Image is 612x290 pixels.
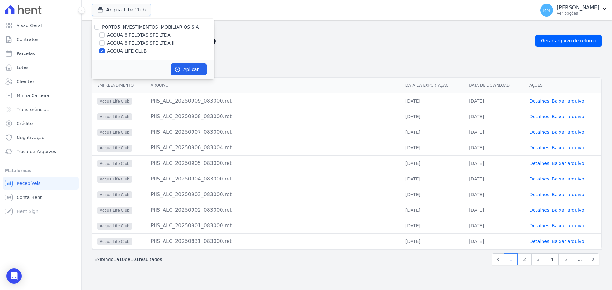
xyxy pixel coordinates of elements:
[17,106,49,113] span: Transferências
[552,192,584,197] a: Baixar arquivo
[97,98,132,105] span: Acqua Life Club
[464,233,524,249] td: [DATE]
[146,78,400,93] th: Arquivo
[17,36,38,43] span: Contratos
[119,257,125,262] span: 10
[529,192,549,197] a: Detalhes
[545,253,559,265] a: 4
[107,40,175,46] label: ACQUA 8 PELOTAS SPE LTDA II
[97,129,132,136] span: Acqua Life Club
[17,22,42,29] span: Visão Geral
[3,47,79,60] a: Parcelas
[151,97,395,105] div: PIIS_ALC_20250909_083000.ret
[557,4,599,11] p: [PERSON_NAME]
[6,268,22,284] div: Open Intercom Messenger
[400,171,464,187] td: [DATE]
[151,191,395,198] div: PIIS_ALC_20250903_083000.ret
[543,8,550,12] span: RM
[529,176,549,181] a: Detalhes
[17,50,35,57] span: Parcelas
[130,257,139,262] span: 101
[17,180,40,187] span: Recebíveis
[464,187,524,202] td: [DATE]
[92,4,151,16] button: Acqua Life Club
[524,78,601,93] th: Ações
[5,167,76,174] div: Plataformas
[151,222,395,230] div: PIIS_ALC_20250901_083000.ret
[552,98,584,103] a: Baixar arquivo
[464,78,524,93] th: Data de Download
[529,239,549,244] a: Detalhes
[92,78,146,93] th: Empreendimento
[107,48,147,54] label: ACQUA LIFE CLUB
[504,253,518,265] a: 1
[464,171,524,187] td: [DATE]
[552,223,584,228] a: Baixar arquivo
[400,109,464,124] td: [DATE]
[3,19,79,32] a: Visão Geral
[97,176,132,183] span: Acqua Life Club
[492,253,504,265] a: Previous
[3,177,79,190] a: Recebíveis
[529,130,549,135] a: Detalhes
[400,187,464,202] td: [DATE]
[113,257,116,262] span: 1
[3,33,79,46] a: Contratos
[464,140,524,155] td: [DATE]
[529,98,549,103] a: Detalhes
[17,120,33,127] span: Crédito
[518,253,531,265] a: 2
[17,134,45,141] span: Negativação
[3,131,79,144] a: Negativação
[3,117,79,130] a: Crédito
[17,148,56,155] span: Troca de Arquivos
[151,144,395,152] div: PIIS_ALC_20250906_083004.ret
[464,124,524,140] td: [DATE]
[107,32,171,39] label: ACQUA 8 PELOTAS SPE LTDA
[17,78,34,85] span: Clientes
[97,223,132,230] span: Acqua Life Club
[557,11,599,16] p: Ver opções
[97,145,132,152] span: Acqua Life Club
[3,191,79,204] a: Conta Hent
[151,206,395,214] div: PIIS_ALC_20250902_083000.ret
[529,145,549,150] a: Detalhes
[400,124,464,140] td: [DATE]
[400,93,464,109] td: [DATE]
[529,161,549,166] a: Detalhes
[17,194,42,201] span: Conta Hent
[92,35,530,46] h2: Exportações de Retorno
[151,175,395,183] div: PIIS_ALC_20250904_083000.ret
[3,103,79,116] a: Transferências
[97,238,132,245] span: Acqua Life Club
[3,75,79,88] a: Clientes
[3,61,79,74] a: Lotes
[587,253,599,265] a: Next
[151,113,395,120] div: PIIS_ALC_20250908_083000.ret
[92,25,602,32] nav: Breadcrumb
[171,63,207,75] button: Aplicar
[400,155,464,171] td: [DATE]
[464,93,524,109] td: [DATE]
[3,145,79,158] a: Troca de Arquivos
[151,159,395,167] div: PIIS_ALC_20250905_083000.ret
[552,114,584,119] a: Baixar arquivo
[552,208,584,213] a: Baixar arquivo
[529,208,549,213] a: Detalhes
[102,25,199,30] label: PORTO5 INVESTIMENTOS IMOBILIARIOS S.A
[572,253,587,265] span: …
[535,35,602,47] a: Gerar arquivo de retorno
[400,233,464,249] td: [DATE]
[464,218,524,233] td: [DATE]
[400,78,464,93] th: Data da Exportação
[151,237,395,245] div: PIIS_ALC_20250831_083000.ret
[552,145,584,150] a: Baixar arquivo
[3,89,79,102] a: Minha Carteira
[97,160,132,167] span: Acqua Life Club
[552,130,584,135] a: Baixar arquivo
[541,38,596,44] span: Gerar arquivo de retorno
[151,128,395,136] div: PIIS_ALC_20250907_083000.ret
[464,109,524,124] td: [DATE]
[400,202,464,218] td: [DATE]
[97,191,132,198] span: Acqua Life Club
